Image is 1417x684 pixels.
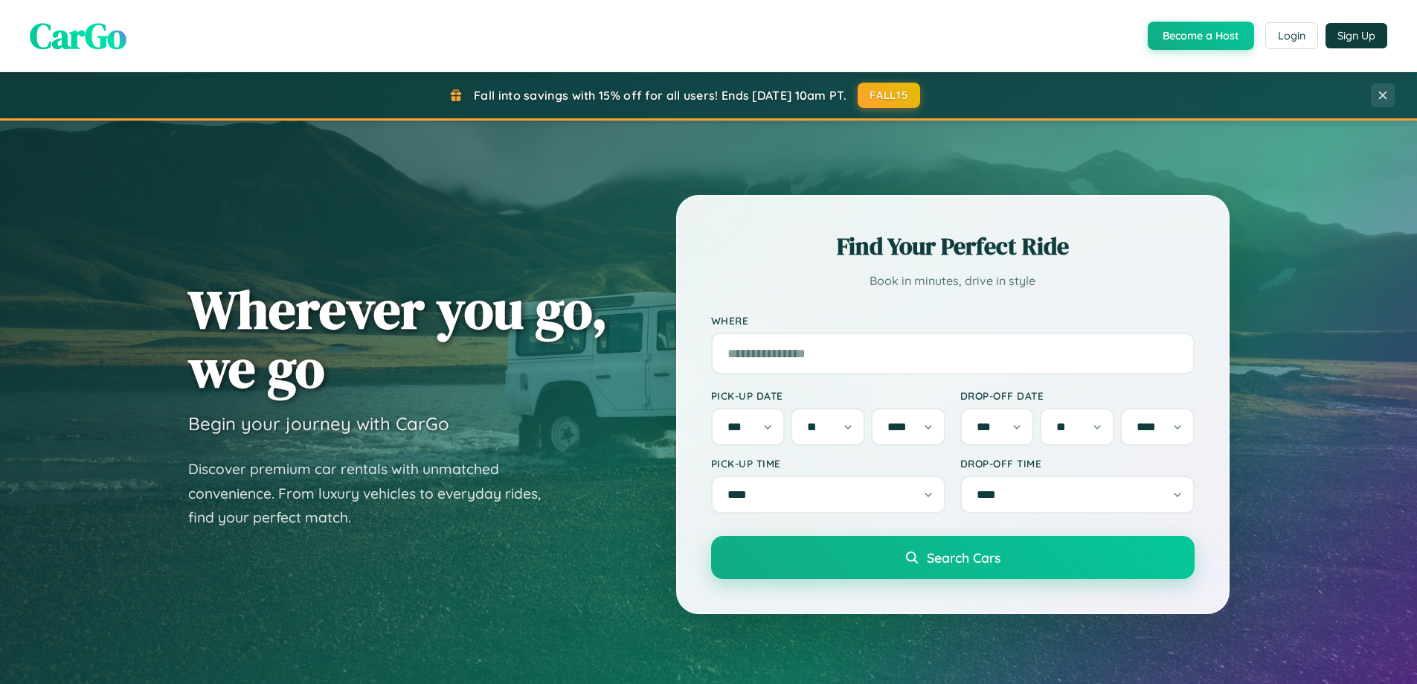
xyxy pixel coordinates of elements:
label: Pick-up Date [711,389,945,402]
button: Sign Up [1326,23,1387,48]
h2: Find Your Perfect Ride [711,230,1195,263]
span: Search Cars [927,549,1000,566]
label: Drop-off Date [960,389,1195,402]
label: Where [711,314,1195,327]
h1: Wherever you go, we go [188,280,608,397]
span: CarGo [30,11,126,60]
label: Drop-off Time [960,457,1195,470]
label: Pick-up Time [711,457,945,470]
button: Search Cars [711,536,1195,579]
button: FALL15 [858,83,920,108]
span: Fall into savings with 15% off for all users! Ends [DATE] 10am PT. [474,88,846,103]
p: Book in minutes, drive in style [711,270,1195,292]
button: Login [1265,22,1318,49]
p: Discover premium car rentals with unmatched convenience. From luxury vehicles to everyday rides, ... [188,457,560,530]
button: Become a Host [1148,22,1254,50]
h3: Begin your journey with CarGo [188,412,449,435]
